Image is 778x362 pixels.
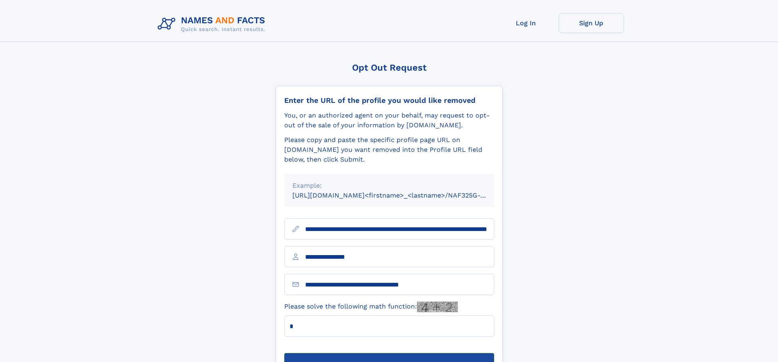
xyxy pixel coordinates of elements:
[559,13,624,33] a: Sign Up
[292,181,486,191] div: Example:
[292,191,510,199] small: [URL][DOMAIN_NAME]<firstname>_<lastname>/NAF325G-xxxxxxxx
[284,302,458,312] label: Please solve the following math function:
[284,96,494,105] div: Enter the URL of the profile you would like removed
[493,13,559,33] a: Log In
[154,13,272,35] img: Logo Names and Facts
[276,62,503,73] div: Opt Out Request
[284,111,494,130] div: You, or an authorized agent on your behalf, may request to opt-out of the sale of your informatio...
[284,135,494,164] div: Please copy and paste the specific profile page URL on [DOMAIN_NAME] you want removed into the Pr...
